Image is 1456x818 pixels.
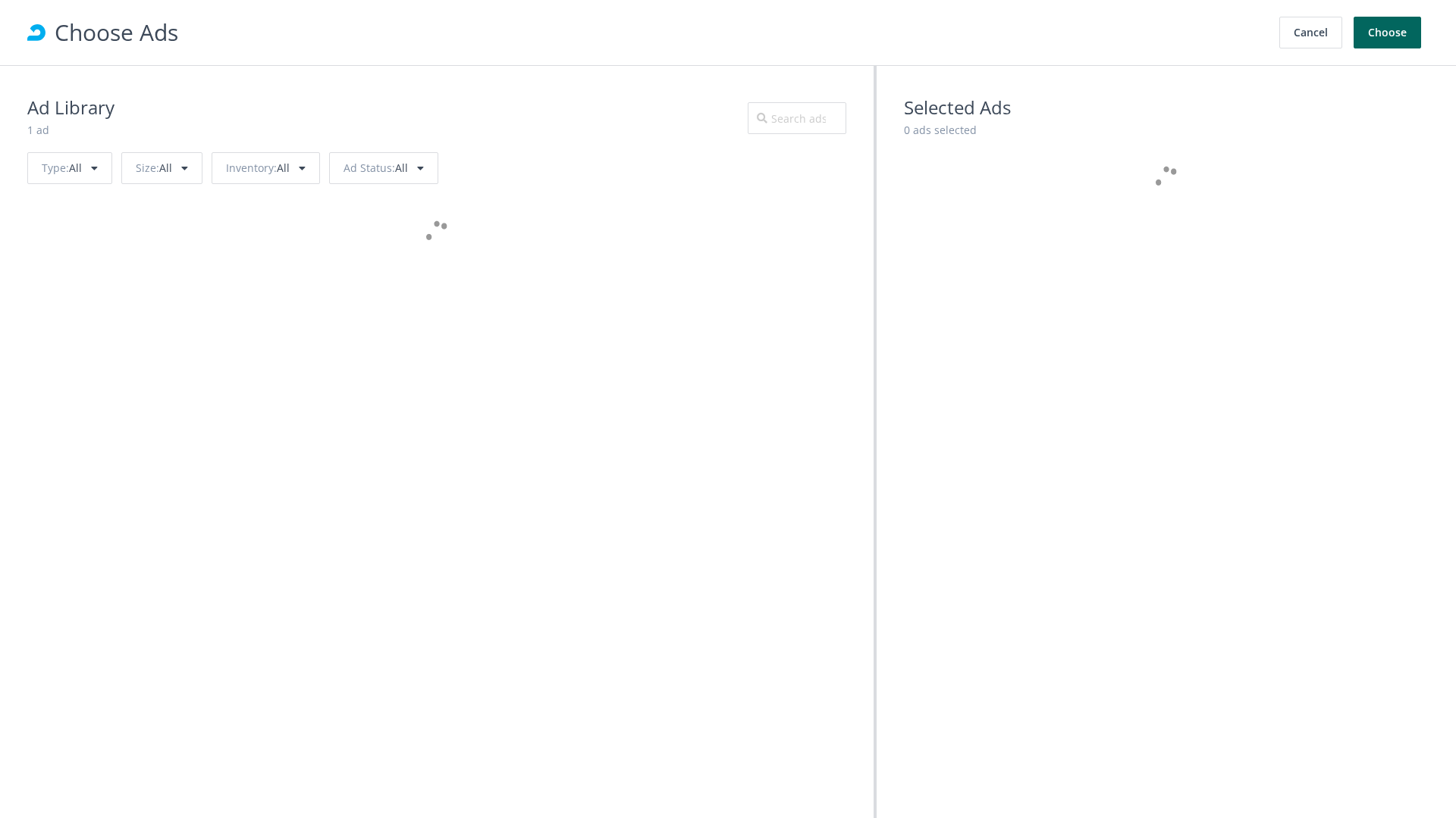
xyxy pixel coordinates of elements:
[344,161,395,175] span: Ad Status :
[121,152,202,184] div: All
[226,161,277,175] span: Inventory :
[329,152,438,184] div: All
[904,93,1429,122] h2: Selected Ads
[38,11,69,24] span: Help
[136,161,159,175] span: Size :
[212,152,320,184] div: All
[55,14,1276,50] h1: Choose Ads
[27,93,115,122] h2: Ad Library
[748,102,846,134] input: Search ads
[904,123,977,137] span: 0 ads selected
[27,152,112,184] div: All
[42,161,69,175] span: Type :
[27,23,45,42] div: RollWorks
[1354,17,1421,48] button: Choose
[27,123,49,137] span: 1 ad
[1279,17,1342,48] button: Cancel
